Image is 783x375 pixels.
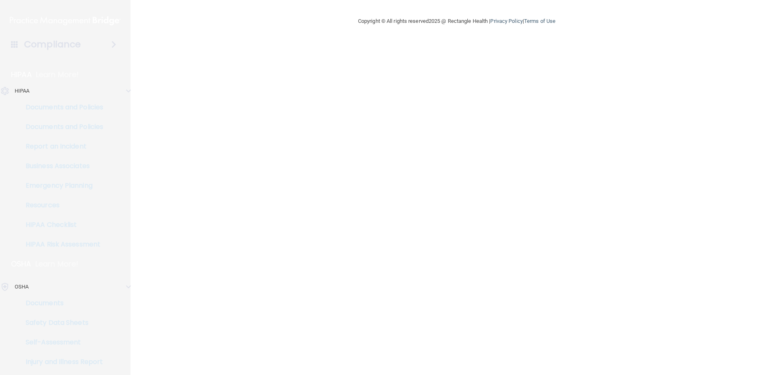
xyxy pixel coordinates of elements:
p: Self-Assessment [5,338,117,346]
p: OSHA [15,282,29,292]
p: HIPAA Checklist [5,221,117,229]
p: Safety Data Sheets [5,319,117,327]
p: HIPAA [15,86,30,96]
p: Learn More! [36,70,79,80]
p: Documents and Policies [5,123,117,131]
a: Privacy Policy [490,18,522,24]
a: Terms of Use [524,18,555,24]
p: Emergency Planning [5,182,117,190]
p: Injury and Illness Report [5,358,117,366]
h4: Compliance [24,39,81,50]
div: Copyright © All rights reserved 2025 @ Rectangle Health | | [308,8,606,34]
p: Business Associates [5,162,117,170]
p: Learn More! [35,259,79,269]
p: Documents [5,299,117,307]
p: Documents and Policies [5,103,117,111]
p: Resources [5,201,117,209]
img: PMB logo [10,13,121,29]
p: HIPAA Risk Assessment [5,240,117,249]
p: OSHA [11,259,31,269]
p: HIPAA [11,70,32,80]
p: Report an Incident [5,142,117,151]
